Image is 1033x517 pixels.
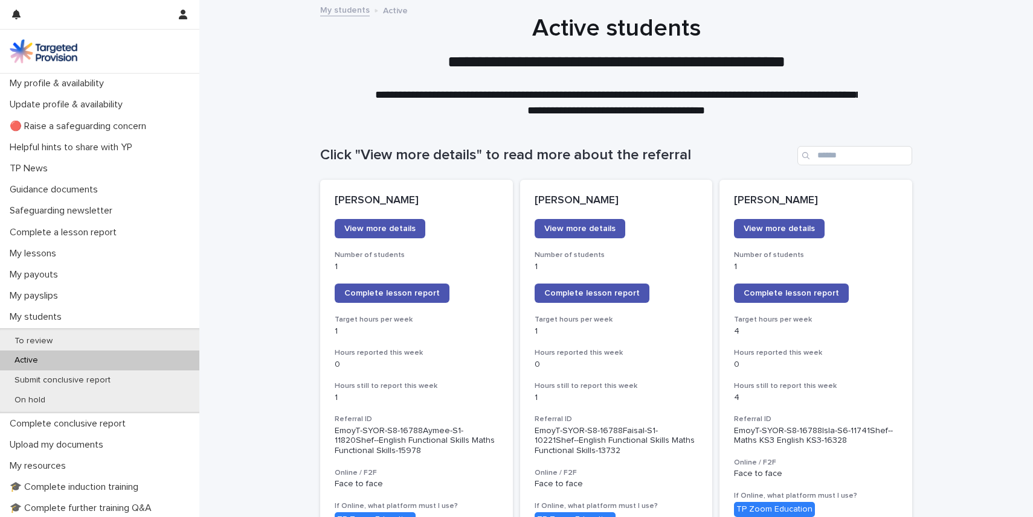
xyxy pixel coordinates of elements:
span: View more details [544,224,616,233]
h3: Referral ID [734,414,898,424]
a: View more details [335,219,425,238]
span: Complete lesson report [744,289,839,297]
span: Complete lesson report [544,289,640,297]
p: 1 [335,262,498,272]
h3: Target hours per week [734,315,898,325]
p: [PERSON_NAME] [734,194,898,208]
p: 🎓 Complete induction training [5,481,148,493]
h3: Hours still to report this week [535,381,698,391]
h3: Hours reported this week [335,348,498,358]
p: Complete conclusive report [5,418,135,430]
h3: Number of students [734,250,898,260]
a: View more details [535,219,625,238]
p: [PERSON_NAME] [335,194,498,208]
h3: Hours reported this week [734,348,898,358]
p: 🔴 Raise a safeguarding concern [5,121,156,132]
h3: Number of students [535,250,698,260]
a: Complete lesson report [535,284,649,303]
h3: If Online, what platform must I use? [535,501,698,511]
p: EmoyT-SYOR-S8-16788Faisal-S1-10221Shef--English Functional Skills Maths Functional Skills-13732 [535,426,698,456]
span: View more details [344,224,416,233]
h1: Active students [320,14,912,43]
p: My payslips [5,290,68,302]
h3: If Online, what platform must I use? [734,491,898,501]
p: 0 [535,360,698,370]
p: My students [5,311,71,323]
p: My resources [5,460,76,472]
h3: Number of students [335,250,498,260]
div: TP Zoom Education [734,502,815,517]
p: 🎓 Complete further training Q&A [5,503,161,514]
p: Face to face [734,469,898,479]
p: [PERSON_NAME] [535,194,698,208]
h3: Referral ID [535,414,698,424]
h3: Online / F2F [535,468,698,478]
p: On hold [5,395,55,405]
h3: If Online, what platform must I use? [335,501,498,511]
p: Update profile & availability [5,99,132,110]
h3: Hours still to report this week [734,381,898,391]
p: 1 [335,326,498,337]
h3: Target hours per week [535,315,698,325]
p: Active [383,3,408,16]
p: My payouts [5,269,68,281]
p: Helpful hints to share with YP [5,142,142,153]
span: Complete lesson report [344,289,440,297]
p: 1 [535,262,698,272]
img: M5nRWzHhSzIhMunXDL62 [10,39,77,63]
a: My students [320,2,370,16]
p: My profile & availability [5,78,114,89]
p: 1 [734,262,898,272]
a: Complete lesson report [335,284,449,303]
h3: Hours reported this week [535,348,698,358]
a: Complete lesson report [734,284,849,303]
h3: Online / F2F [335,468,498,478]
h3: Hours still to report this week [335,381,498,391]
p: Upload my documents [5,439,113,451]
h3: Referral ID [335,414,498,424]
p: 0 [734,360,898,370]
p: Face to face [335,479,498,489]
input: Search [797,146,912,165]
p: 4 [734,393,898,403]
p: Submit conclusive report [5,375,120,385]
p: My lessons [5,248,66,259]
p: To review [5,336,62,346]
p: 1 [335,393,498,403]
h3: Online / F2F [734,458,898,468]
p: Complete a lesson report [5,227,126,238]
p: Guidance documents [5,184,108,195]
a: View more details [734,219,825,238]
span: View more details [744,224,815,233]
h3: Target hours per week [335,315,498,325]
p: 0 [335,360,498,370]
p: Face to face [535,479,698,489]
p: EmoyT-SYOR-S8-16788Aymee-S1-11820Shef--English Functional Skills Maths Functional Skills-15978 [335,426,498,456]
p: 1 [535,393,698,403]
h1: Click "View more details" to read more about the referral [320,147,793,164]
p: 4 [734,326,898,337]
p: TP News [5,163,57,174]
p: Active [5,355,48,366]
p: Safeguarding newsletter [5,205,122,217]
p: 1 [535,326,698,337]
p: EmoyT-SYOR-S8-16788Isla-S6-11741Shef--Maths KS3 English KS3-16328 [734,426,898,446]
